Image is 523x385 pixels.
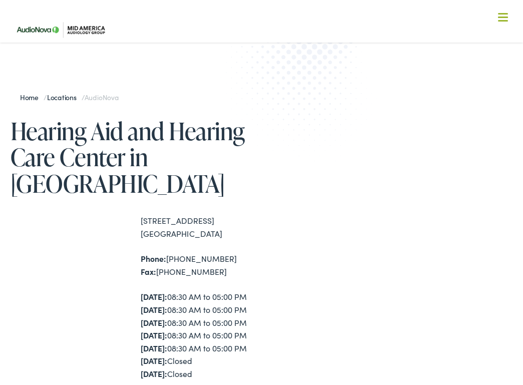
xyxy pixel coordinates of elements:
a: Locations [47,92,82,102]
strong: Fax: [141,266,156,277]
strong: [DATE]: [141,355,167,366]
div: [STREET_ADDRESS] [GEOGRAPHIC_DATA] [141,214,262,240]
div: 08:30 AM to 05:00 PM 08:30 AM to 05:00 PM 08:30 AM to 05:00 PM 08:30 AM to 05:00 PM 08:30 AM to 0... [141,290,262,380]
strong: Phone: [141,253,166,264]
span: AudioNova [85,92,119,102]
strong: [DATE]: [141,291,167,302]
strong: [DATE]: [141,342,167,353]
strong: [DATE]: [141,317,167,328]
h1: Hearing Aid and Hearing Care Center in [GEOGRAPHIC_DATA] [11,118,262,197]
strong: [DATE]: [141,304,167,315]
a: Home [20,92,44,102]
span: / / [20,92,119,102]
strong: [DATE]: [141,368,167,379]
div: [PHONE_NUMBER] [PHONE_NUMBER] [141,252,262,278]
strong: [DATE]: [141,329,167,340]
a: What We Offer [18,40,512,71]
